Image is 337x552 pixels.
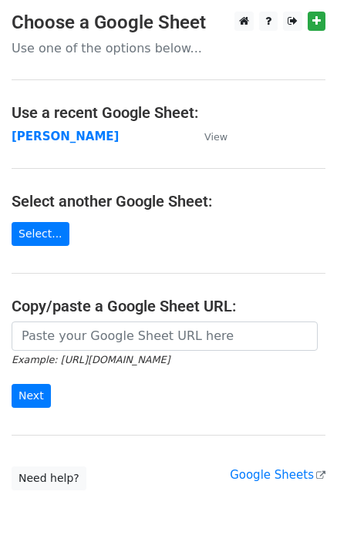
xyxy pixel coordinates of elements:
iframe: Chat Widget [260,478,337,552]
small: View [204,131,227,143]
a: View [189,130,227,143]
a: Google Sheets [230,468,325,482]
input: Paste your Google Sheet URL here [12,321,318,351]
h4: Select another Google Sheet: [12,192,325,210]
a: Need help? [12,466,86,490]
h4: Copy/paste a Google Sheet URL: [12,297,325,315]
input: Next [12,384,51,408]
small: Example: [URL][DOMAIN_NAME] [12,354,170,365]
p: Use one of the options below... [12,40,325,56]
a: Select... [12,222,69,246]
h3: Choose a Google Sheet [12,12,325,34]
h4: Use a recent Google Sheet: [12,103,325,122]
a: [PERSON_NAME] [12,130,119,143]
